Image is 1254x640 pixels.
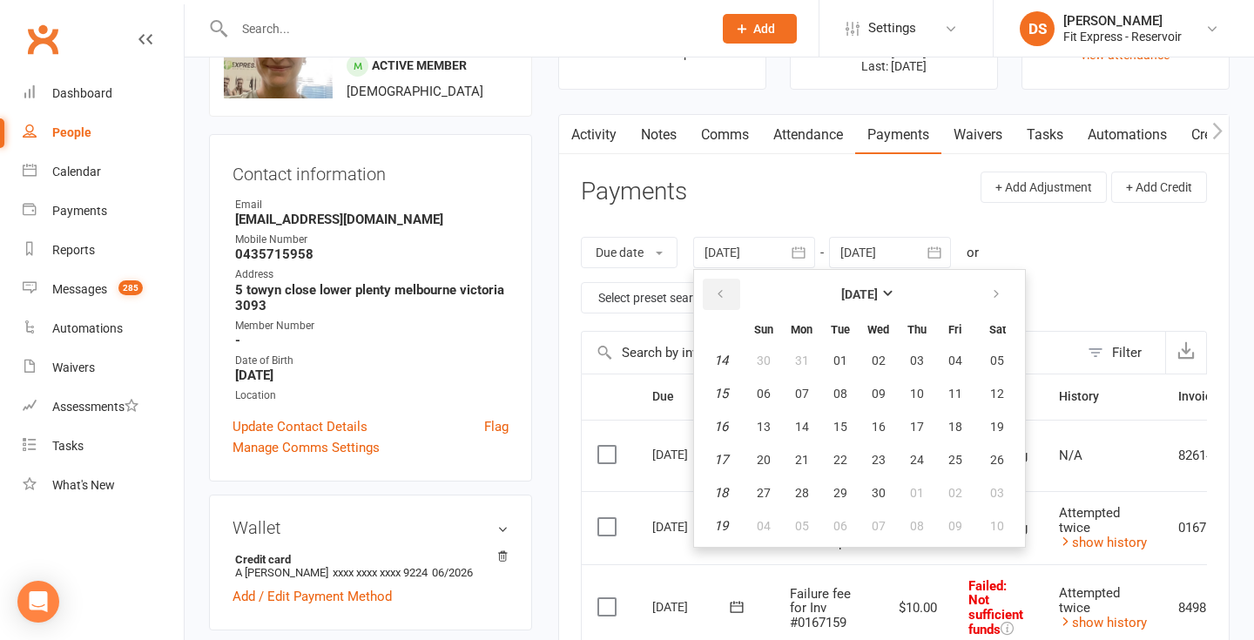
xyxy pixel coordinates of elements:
[990,453,1004,467] span: 26
[23,231,184,270] a: Reports
[1059,615,1147,630] a: show history
[990,420,1004,434] span: 19
[233,158,509,184] h3: Contact information
[637,374,774,419] th: Due
[757,354,771,367] span: 30
[860,444,897,475] button: 23
[23,152,184,192] a: Calendar
[990,519,1004,533] span: 10
[23,466,184,505] a: What's New
[795,486,809,500] span: 28
[975,411,1020,442] button: 19
[867,323,889,336] small: Wednesday
[118,280,143,295] span: 285
[233,518,509,537] h3: Wallet
[23,270,184,309] a: Messages 285
[745,477,782,509] button: 27
[761,115,855,155] a: Attendance
[745,378,782,409] button: 06
[948,420,962,434] span: 18
[1043,374,1163,419] th: History
[784,378,820,409] button: 07
[791,323,812,336] small: Monday
[1059,535,1147,550] a: show history
[1020,11,1055,46] div: DS
[235,232,509,248] div: Mobile Number
[1163,374,1244,419] th: Invoice #
[872,453,886,467] span: 23
[822,345,859,376] button: 01
[872,387,886,401] span: 09
[975,510,1020,542] button: 10
[581,237,678,268] button: Due date
[990,354,1004,367] span: 05
[806,45,981,73] p: Next: [DATE] Last: [DATE]
[652,441,732,468] div: [DATE]
[948,486,962,500] span: 02
[855,115,941,155] a: Payments
[52,360,95,374] div: Waivers
[860,411,897,442] button: 16
[1075,115,1179,155] a: Automations
[833,486,847,500] span: 29
[714,419,728,435] em: 16
[714,353,728,368] em: 14
[1063,13,1182,29] div: [PERSON_NAME]
[872,519,886,533] span: 07
[795,519,809,533] span: 05
[372,58,467,72] span: Active member
[968,578,1023,638] span: Failed
[948,354,962,367] span: 04
[23,192,184,231] a: Payments
[795,453,809,467] span: 21
[235,553,500,566] strong: Credit card
[559,115,629,155] a: Activity
[831,323,850,336] small: Tuesday
[860,510,897,542] button: 07
[937,444,974,475] button: 25
[52,165,101,179] div: Calendar
[757,387,771,401] span: 06
[52,86,112,100] div: Dashboard
[822,477,859,509] button: 29
[745,345,782,376] button: 30
[52,478,115,492] div: What's New
[899,444,935,475] button: 24
[52,243,95,257] div: Reports
[757,420,771,434] span: 13
[235,367,509,383] strong: [DATE]
[235,266,509,283] div: Address
[23,387,184,427] a: Assessments
[652,593,732,620] div: [DATE]
[975,477,1020,509] button: 03
[753,22,775,36] span: Add
[833,354,847,367] span: 01
[23,113,184,152] a: People
[1112,342,1142,363] div: Filter
[899,378,935,409] button: 10
[899,477,935,509] button: 01
[757,453,771,467] span: 20
[822,510,859,542] button: 06
[52,282,107,296] div: Messages
[745,510,782,542] button: 04
[860,345,897,376] button: 02
[1063,29,1182,44] div: Fit Express - Reservoir
[17,581,59,623] div: Open Intercom Messenger
[745,444,782,475] button: 20
[235,353,509,369] div: Date of Birth
[860,477,897,509] button: 30
[795,354,809,367] span: 31
[975,444,1020,475] button: 26
[714,485,728,501] em: 18
[784,444,820,475] button: 21
[229,17,700,41] input: Search...
[235,282,509,313] strong: 5 towyn close lower plenty melbourne victoria 3093
[1059,448,1082,463] span: N/A
[990,387,1004,401] span: 12
[948,453,962,467] span: 25
[967,242,979,263] div: or
[723,14,797,44] button: Add
[822,444,859,475] button: 22
[714,386,728,401] em: 15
